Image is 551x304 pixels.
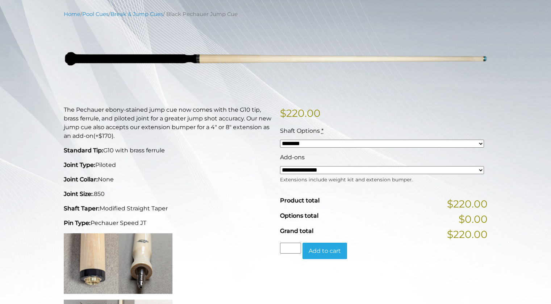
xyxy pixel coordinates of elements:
input: Product quantity [280,243,301,254]
p: The Pechauer ebony-stained jump cue now comes with the G10 tip, brass ferrule, and piloted joint ... [64,106,271,140]
strong: Joint Collar: [64,176,98,183]
strong: Joint Type: [64,161,95,168]
span: Product total [280,197,320,204]
img: black-jump-photo.png [64,24,488,94]
span: Options total [280,212,318,219]
p: Piloted [64,161,271,169]
abbr: required [321,127,323,134]
span: $220.00 [447,196,488,211]
p: None [64,175,271,184]
div: Extensions include weight kit and extension bumper. [280,174,484,183]
p: Modified Straight Taper [64,204,271,213]
span: Add-ons [280,154,305,161]
a: Home [64,11,80,17]
button: Add to cart [302,243,347,259]
a: Break & Jump Cues [110,11,163,17]
span: Grand total [280,227,313,234]
span: $ [280,107,286,119]
bdi: 220.00 [280,107,321,119]
p: .850 [64,190,271,198]
p: G10 with brass ferrule [64,146,271,155]
span: Shaft Options [280,127,320,134]
strong: Shaft Taper: [64,205,100,212]
a: Pool Cues [82,11,109,17]
nav: Breadcrumb [64,10,488,18]
p: Pechauer Speed JT [64,219,271,227]
span: $0.00 [459,211,488,227]
span: $220.00 [447,227,488,242]
strong: Standard Tip: [64,147,103,154]
strong: Joint Size: [64,190,93,197]
strong: Pin Type: [64,219,91,226]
